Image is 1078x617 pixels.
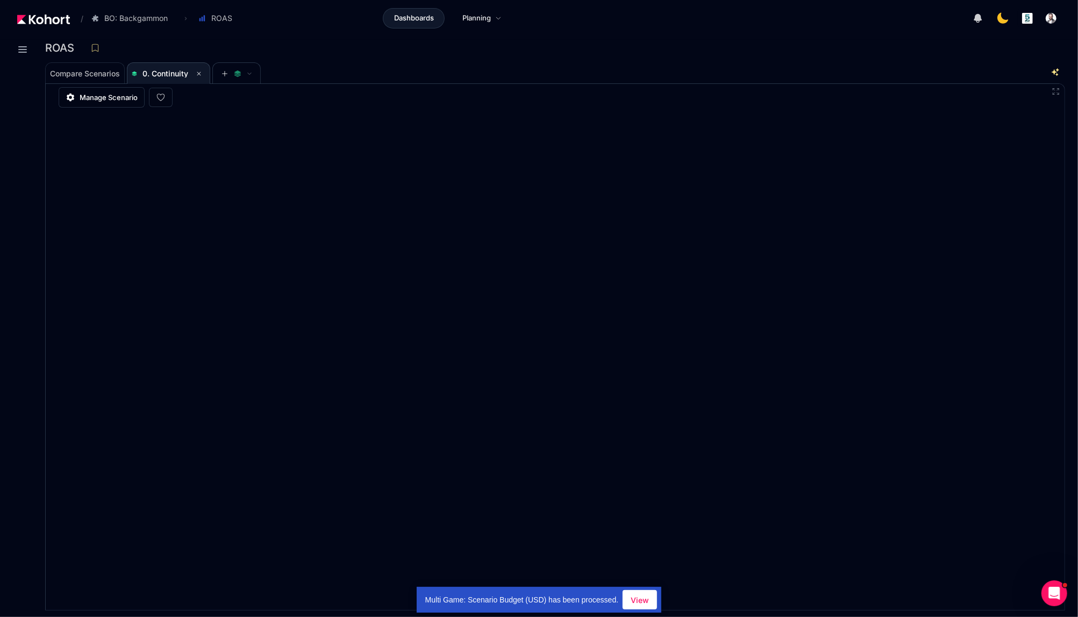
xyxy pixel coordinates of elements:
[383,8,445,29] a: Dashboards
[451,8,513,29] a: Planning
[182,14,189,23] span: ›
[17,15,70,24] img: Kohort logo
[211,13,232,24] span: ROAS
[50,70,120,77] span: Compare Scenarios
[631,594,649,606] span: View
[394,13,434,24] span: Dashboards
[462,13,491,24] span: Planning
[104,13,168,24] span: BO: Backgammon
[1052,87,1060,96] button: Fullscreen
[142,69,188,78] span: 0. Continuity
[59,87,145,108] a: Manage Scenario
[623,590,657,609] button: View
[192,9,244,27] button: ROAS
[417,587,623,613] div: Multi Game: Scenario Budget (USD) has been processed.
[1041,580,1067,606] iframe: Intercom live chat
[85,9,179,27] button: BO: Backgammon
[45,42,81,53] h3: ROAS
[72,13,83,24] span: /
[80,92,138,103] span: Manage Scenario
[1022,13,1033,24] img: logo_logo_images_1_20240607072359498299_20240828135028712857.jpeg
